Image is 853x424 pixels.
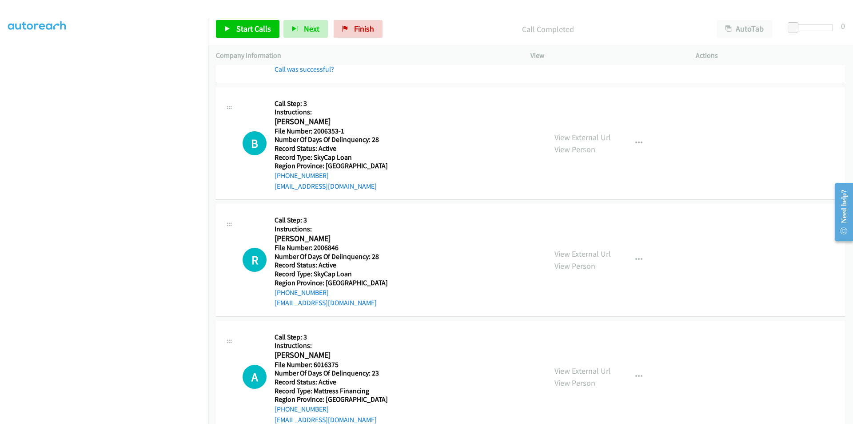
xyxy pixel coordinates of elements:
[275,369,388,378] h5: Number Of Days Of Delinquency: 23
[275,299,377,307] a: [EMAIL_ADDRESS][DOMAIN_NAME]
[530,50,680,61] p: View
[216,50,514,61] p: Company Information
[275,234,388,244] h2: [PERSON_NAME]
[275,243,388,252] h5: File Number: 2006846
[275,360,388,369] h5: File Number: 6016375
[275,378,388,387] h5: Record Status: Active
[275,270,388,279] h5: Record Type: SkyCap Loan
[275,395,388,404] h5: Region Province: [GEOGRAPHIC_DATA]
[275,153,388,162] h5: Record Type: SkyCap Loan
[554,249,611,259] a: View External Url
[792,24,833,31] div: Delay between calls (in seconds)
[275,117,388,127] h2: [PERSON_NAME]
[275,350,388,360] h2: [PERSON_NAME]
[554,132,611,142] a: View External Url
[243,365,267,389] div: The call is yet to be attempted
[696,50,845,61] p: Actions
[275,252,388,261] h5: Number Of Days Of Delinquency: 28
[275,127,388,136] h5: File Number: 2006353-1
[275,279,388,287] h5: Region Province: [GEOGRAPHIC_DATA]
[275,288,329,297] a: [PHONE_NUMBER]
[216,20,279,38] a: Start Calls
[395,23,701,35] p: Call Completed
[554,366,611,376] a: View External Url
[243,131,267,155] h1: B
[275,333,388,342] h5: Call Step: 3
[275,171,329,180] a: [PHONE_NUMBER]
[841,20,845,32] div: 0
[275,416,377,424] a: [EMAIL_ADDRESS][DOMAIN_NAME]
[554,144,595,154] a: View Person
[243,248,267,272] div: The call is yet to be attempted
[236,24,271,34] span: Start Calls
[275,135,388,144] h5: Number Of Days Of Delinquency: 28
[304,24,319,34] span: Next
[275,144,388,153] h5: Record Status: Active
[354,24,374,34] span: Finish
[275,162,388,170] h5: Region Province: [GEOGRAPHIC_DATA]
[275,405,329,413] a: [PHONE_NUMBER]
[275,341,388,350] h5: Instructions:
[275,225,388,234] h5: Instructions:
[243,131,267,155] div: The call is yet to be attempted
[334,20,383,38] a: Finish
[827,177,853,247] iframe: Resource Center
[275,65,334,73] a: Call was successful?
[275,108,388,117] h5: Instructions:
[275,99,388,108] h5: Call Step: 3
[554,378,595,388] a: View Person
[275,216,388,225] h5: Call Step: 3
[283,20,328,38] button: Next
[243,248,267,272] h1: R
[554,261,595,271] a: View Person
[717,20,772,38] button: AutoTab
[275,261,388,270] h5: Record Status: Active
[275,182,377,190] a: [EMAIL_ADDRESS][DOMAIN_NAME]
[275,387,388,396] h5: Record Type: Mattress Financing
[243,365,267,389] h1: A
